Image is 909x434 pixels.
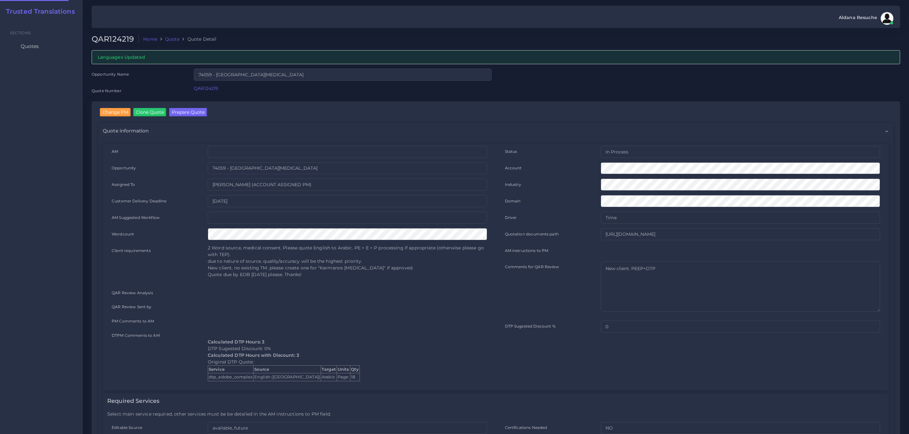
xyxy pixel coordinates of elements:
label: QAR Review Sent by [112,304,152,310]
label: Wordcount [112,231,134,237]
label: QAR Review Analysis [112,290,153,295]
button: Prepare Quote [169,108,207,116]
span: Sections [10,31,31,35]
td: dtp_adobe_complex [208,373,253,381]
label: AM instructions to PM [505,248,549,253]
input: Change PM [100,108,131,116]
b: Calculated DTP Hours: 3 [208,339,264,345]
label: DTPM Comments to AM [112,333,160,338]
label: Industry [505,182,521,187]
td: Page [337,373,350,381]
label: Opportunity [112,165,136,171]
label: PM Comments to AM [112,318,154,324]
label: DTP Sugested Discount % [505,323,556,329]
b: Calculated DTP Hours with Discount: 3 [208,352,299,358]
label: Customer Delivery Deadline [112,198,167,204]
th: Qty [350,365,360,373]
img: avatar [881,12,893,25]
span: Quotes [21,43,39,50]
label: Quote Number [92,88,122,93]
label: Client requirements [112,248,151,253]
a: Quotes [5,40,78,53]
span: Quote information [103,127,149,134]
label: Driver [505,215,517,220]
th: Service [208,365,253,373]
label: Status [505,149,517,154]
td: Arabic [321,373,337,381]
li: Quote Detail [179,36,217,42]
h4: Required Services [107,398,159,405]
label: Certifications Needed [505,425,547,430]
a: Aldana Resucheavatar [836,12,896,25]
a: QAR124219 [194,85,218,91]
th: Units [337,365,350,373]
input: pm [208,179,487,191]
h2: QAR124219 [92,35,139,44]
p: Select main service required, other services must be be detailed in the AM instructions to PM field. [107,411,885,417]
th: Source [254,365,321,373]
th: Target [321,365,337,373]
div: DTP Sugested Discount: 0% Original DTP Quote: [203,332,492,381]
a: Prepare Quote [169,108,207,118]
input: Clone Quote [133,108,166,116]
label: AM Suggested Workflow [112,215,160,220]
label: Domain [505,198,521,204]
label: Opportunity Name [92,71,129,77]
label: AM [112,149,118,154]
label: Quotation documents path [505,231,559,237]
p: 2 Word source, medical consent. Please quote English to Arabic. PE + E + P processing if appropri... [208,245,487,278]
span: Aldana Resuche [839,15,877,20]
a: Trusted Translations [2,8,75,15]
label: Comments for QAR Review [505,264,559,269]
label: Assigned To [112,182,135,187]
label: Editable Source [112,425,142,430]
td: English ([GEOGRAPHIC_DATA]) [254,373,321,381]
div: Quote information [98,123,893,139]
a: Home [143,36,157,42]
textarea: New client. PEEP+DTP [601,261,880,312]
label: Account [505,165,522,171]
td: 18 [350,373,360,381]
a: Quote [165,36,179,42]
div: Languages Updated [92,50,900,64]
